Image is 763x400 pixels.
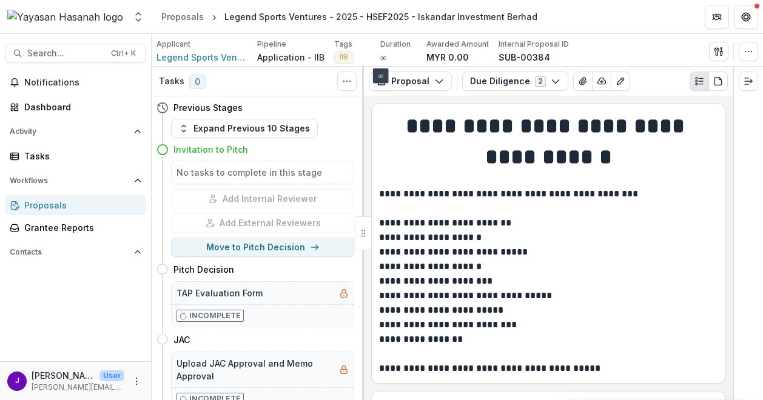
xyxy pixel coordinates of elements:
button: Open Contacts [5,242,146,262]
button: Add Internal Reviewer [171,189,354,208]
button: Search... [5,44,146,63]
p: Awarded Amount [426,39,489,50]
div: Proposals [161,10,204,23]
span: IIB [340,53,348,61]
h4: Pitch Decision [173,263,234,276]
h4: JAC [173,333,190,346]
h5: TAP Evaluation Form [176,287,263,299]
div: Tasks [24,150,136,162]
div: Dashboard [24,101,136,113]
span: Search... [27,48,104,59]
nav: breadcrumb [156,8,542,25]
h3: Tasks [159,76,184,87]
h5: No tasks to complete in this stage [176,166,349,179]
p: Applicant [156,39,190,50]
button: Notifications [5,73,146,92]
div: Ctrl + K [109,47,138,60]
div: Grantee Reports [24,221,136,234]
a: Legend Sports Ventures [156,51,247,64]
img: Yayasan Hasanah logo [7,10,123,24]
a: Dashboard [5,97,146,117]
button: Move to Pitch Decision [171,238,354,257]
p: ∞ [380,51,386,64]
button: Expand right [739,72,758,91]
button: PDF view [708,72,728,91]
p: Duration [380,39,411,50]
button: View Attached Files [573,72,593,91]
a: Proposals [5,195,146,215]
p: Incomplete [189,310,241,321]
p: [PERSON_NAME][EMAIL_ADDRESS][DOMAIN_NAME] [32,382,124,393]
p: Application - IIB [257,51,324,64]
p: SUB-00384 [499,51,550,64]
button: Expand Previous 10 Stages [171,119,318,138]
span: 0 [189,75,206,89]
span: Contacts [10,248,129,256]
div: Legend Sports Ventures - 2025 - HSEF2025 - Iskandar Investment Berhad [224,10,537,23]
h4: Previous Stages [173,101,243,114]
h5: Upload JAC Approval and Memo Approval [176,357,334,382]
button: Partners [705,5,729,29]
button: Open Activity [5,122,146,141]
span: Notifications [24,78,141,88]
p: Internal Proposal ID [499,39,569,50]
div: Proposals [24,199,136,212]
span: Activity [10,127,129,136]
button: Edit as form [611,72,630,91]
div: Jeffrey [15,377,19,385]
a: Grantee Reports [5,218,146,238]
a: Tasks [5,146,146,166]
button: Add External Reviewers [171,213,354,233]
a: Proposals [156,8,209,25]
h4: Invitation to Pitch [173,143,248,156]
button: Toggle View Cancelled Tasks [337,72,357,91]
p: Pipeline [257,39,286,50]
button: Plaintext view [690,72,709,91]
button: Open Workflows [5,171,146,190]
button: Open entity switcher [130,5,147,29]
button: More [129,374,144,388]
span: Workflows [10,176,129,185]
p: Tags [334,39,352,50]
p: MYR 0.00 [426,51,469,64]
button: Get Help [734,5,758,29]
p: User [99,370,124,381]
button: Due Diligence2 [462,72,568,91]
p: [PERSON_NAME] [32,369,95,382]
button: Proposal [369,72,452,91]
